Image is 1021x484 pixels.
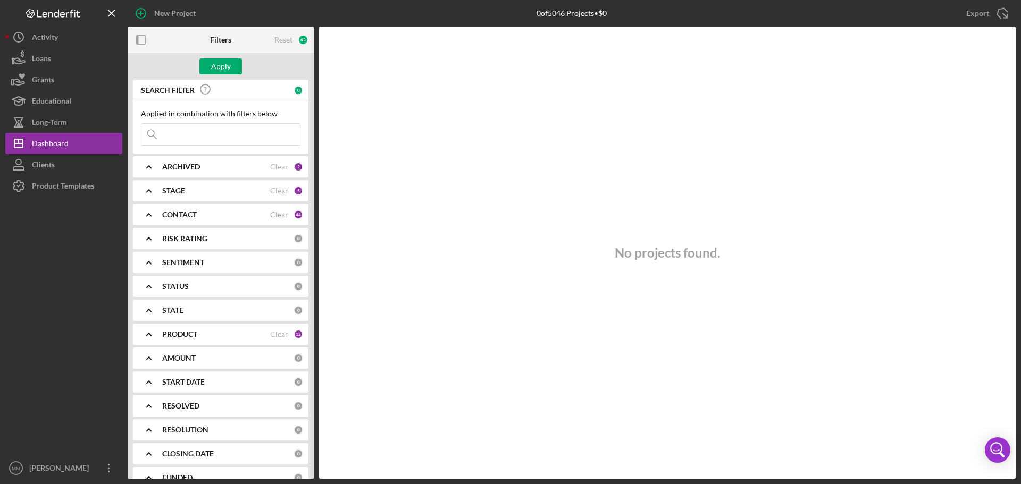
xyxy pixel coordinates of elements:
b: STATUS [162,282,189,291]
b: AMOUNT [162,354,196,362]
div: 5 [294,186,303,196]
b: STAGE [162,186,185,195]
div: Long-Term [32,112,67,135]
button: Export [956,3,1016,24]
button: Apply [199,58,242,74]
div: 0 [294,305,303,315]
button: Dashboard [5,133,122,154]
div: Grants [32,69,54,93]
div: Clear [270,330,288,338]
div: 0 [294,401,303,411]
div: 44 [294,210,303,219]
b: FUNDED [162,473,193,482]
b: CONTACT [162,210,197,219]
button: Clients [5,154,122,175]
button: MM[PERSON_NAME] [5,457,122,479]
b: Filters [210,36,231,44]
div: 0 of 5046 Projects • $0 [537,9,607,18]
b: RISK RATING [162,234,207,243]
button: Loans [5,48,122,69]
div: 0 [294,234,303,243]
button: Educational [5,90,122,112]
div: Export [966,3,989,24]
div: 0 [294,282,303,291]
b: RESOLVED [162,402,199,410]
div: [PERSON_NAME] [27,457,96,481]
div: New Project [154,3,196,24]
div: 0 [294,449,303,458]
b: RESOLUTION [162,426,208,434]
div: 0 [294,473,303,482]
div: Applied in combination with filters below [141,109,300,118]
div: 12 [294,329,303,339]
b: ARCHIVED [162,163,200,171]
div: Loans [32,48,51,72]
div: 0 [294,425,303,435]
b: SENTIMENT [162,258,204,267]
b: PRODUCT [162,330,197,338]
div: 0 [294,86,303,95]
div: Product Templates [32,175,94,199]
div: Open Intercom Messenger [985,437,1010,463]
div: 63 [298,35,308,45]
b: START DATE [162,378,205,386]
h3: No projects found. [615,245,720,260]
div: Dashboard [32,133,69,157]
div: 0 [294,258,303,267]
div: Apply [211,58,231,74]
div: Clear [270,186,288,195]
div: Clear [270,163,288,171]
div: 0 [294,377,303,387]
text: MM [12,465,20,471]
b: STATE [162,306,183,315]
b: SEARCH FILTER [141,86,195,95]
button: New Project [128,3,206,24]
div: Reset [274,36,292,44]
b: CLOSING DATE [162,449,214,458]
button: Activity [5,27,122,48]
button: Grants [5,69,122,90]
div: 0 [294,353,303,363]
div: Clear [270,210,288,219]
div: 2 [294,162,303,172]
div: Clients [32,154,55,178]
button: Long-Term [5,112,122,133]
div: Activity [32,27,58,50]
button: Product Templates [5,175,122,197]
div: Educational [32,90,71,114]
